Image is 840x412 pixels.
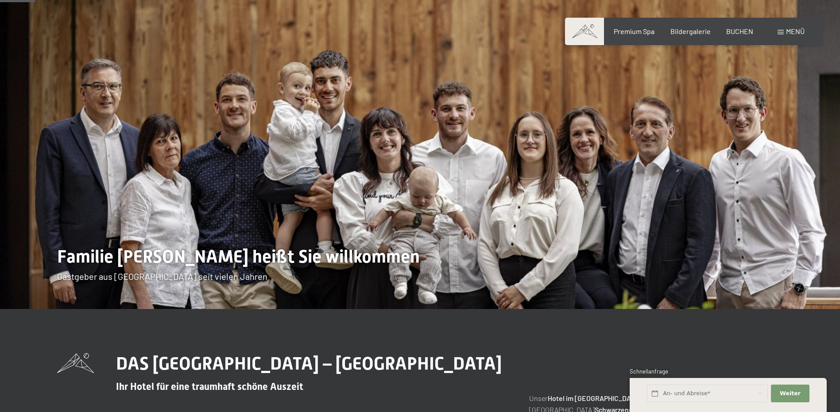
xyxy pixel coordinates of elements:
[548,394,641,402] strong: Hotel im [GEOGRAPHIC_DATA]
[670,27,711,35] a: Bildergalerie
[771,385,809,403] button: Weiter
[57,271,267,282] span: Gastgeber aus [GEOGRAPHIC_DATA] seit vielen Jahren
[780,389,801,397] span: Weiter
[786,27,805,35] span: Menü
[614,27,654,35] a: Premium Spa
[116,353,502,374] span: DAS [GEOGRAPHIC_DATA] – [GEOGRAPHIC_DATA]
[630,368,668,375] span: Schnellanfrage
[57,246,420,267] span: Familie [PERSON_NAME] heißt Sie willkommen
[116,381,303,392] span: Ihr Hotel für eine traumhaft schöne Auszeit
[726,27,753,35] a: BUCHEN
